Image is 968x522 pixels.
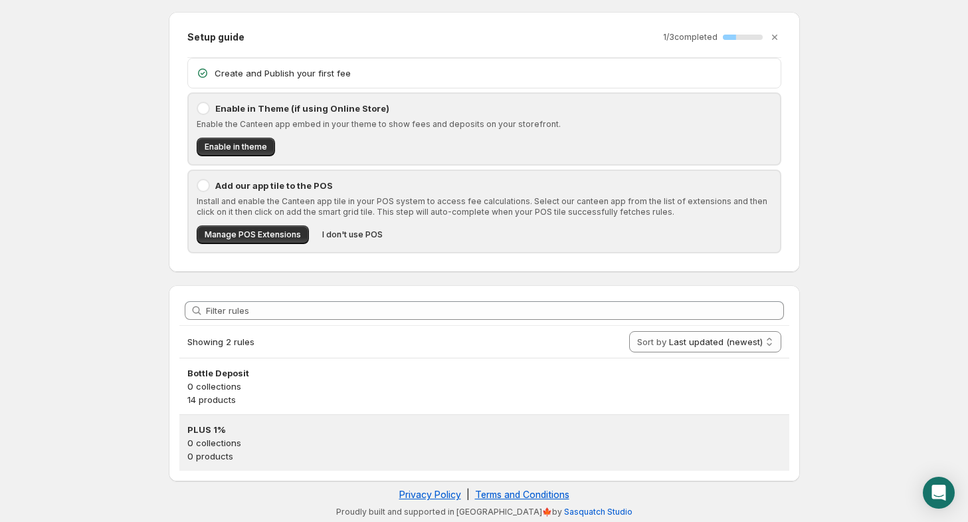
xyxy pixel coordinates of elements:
button: Dismiss setup guide [765,28,784,47]
p: Enable in Theme (if using Online Store) [215,102,772,115]
p: Install and enable the Canteen app tile in your POS system to access fee calculations. Select our... [197,196,772,217]
a: Terms and Conditions [475,489,569,500]
span: Showing 2 rules [187,336,254,347]
h3: PLUS 1% [187,423,781,436]
span: Enable in theme [205,142,267,152]
h3: Bottle Deposit [187,366,781,380]
span: I don't use POS [322,229,383,240]
p: Enable the Canteen app embed in your theme to show fees and deposits on your storefront. [197,119,772,130]
span: Manage POS Extensions [205,229,301,240]
p: 0 collections [187,380,781,393]
p: 0 collections [187,436,781,450]
p: Proudly built and supported in [GEOGRAPHIC_DATA]🍁by [175,507,793,517]
button: Manage POS Extensions [197,225,309,244]
span: | [466,489,470,500]
p: Add our app tile to the POS [215,179,772,192]
button: Enable in theme [197,138,275,156]
div: Open Intercom Messenger [923,477,955,509]
p: 0 products [187,450,781,463]
a: Privacy Policy [399,489,461,500]
h2: Setup guide [187,31,244,44]
button: I don't use POS [314,225,391,244]
p: 1 / 3 completed [663,32,718,43]
p: 14 products [187,393,781,406]
input: Filter rules [206,301,784,320]
a: Sasquatch Studio [564,507,632,517]
p: Create and Publish your first fee [215,66,773,80]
